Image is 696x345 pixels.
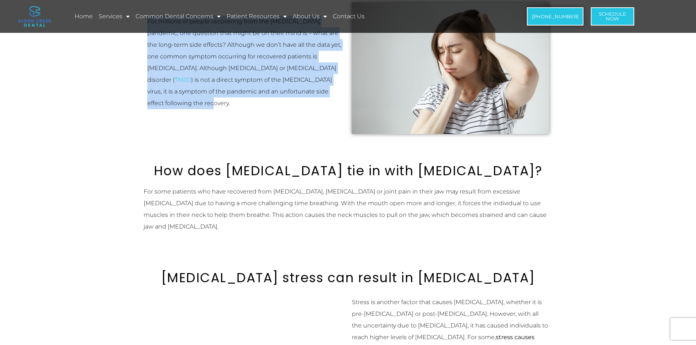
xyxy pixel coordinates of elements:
a: Home [73,8,94,25]
h2: [MEDICAL_DATA] stress can result in [MEDICAL_DATA] [144,270,553,285]
a: About Us [292,8,328,25]
img: logo [18,6,51,27]
p: For millions of people recovering from the [MEDICAL_DATA] pandemic, one question that might be on... [147,16,345,109]
span: [PHONE_NUMBER] [532,14,578,19]
a: [PHONE_NUMBER] [527,7,583,26]
a: ScheduleNow [591,7,634,26]
span: Schedule Now [599,12,626,21]
p: For some patients who have recovered from [MEDICAL_DATA], [MEDICAL_DATA] or joint pain in their j... [144,186,553,233]
a: Patient Resources [225,8,288,25]
a: Services [98,8,131,25]
a: Contact Us [332,8,366,25]
a: TMJD [175,76,191,83]
nav: Menu [73,8,479,25]
h2: How does [MEDICAL_DATA] tie in with [MEDICAL_DATA]? [144,163,553,179]
a: Common Dental Concerns [134,8,222,25]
